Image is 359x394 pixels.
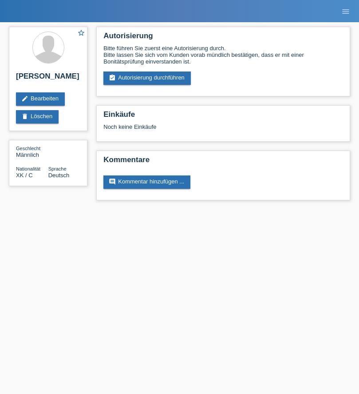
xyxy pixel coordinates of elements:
span: Sprache [48,166,67,171]
div: Männlich [16,145,48,158]
div: Bitte führen Sie zuerst eine Autorisierung durch. Bitte lassen Sie sich vom Kunden vorab mündlich... [103,45,343,65]
a: assignment_turned_inAutorisierung durchführen [103,72,191,85]
a: deleteLöschen [16,110,59,123]
span: Geschlecht [16,146,40,151]
h2: Einkäufe [103,110,343,123]
i: delete [21,113,28,120]
span: Kosovo / C / 09.01.1994 [16,172,33,179]
a: commentKommentar hinzufügen ... [103,175,190,189]
i: menu [341,7,350,16]
a: menu [337,8,355,14]
i: star_border [77,29,85,37]
i: assignment_turned_in [109,74,116,81]
span: Nationalität [16,166,40,171]
i: comment [109,178,116,185]
h2: [PERSON_NAME] [16,72,80,85]
i: edit [21,95,28,102]
a: editBearbeiten [16,92,65,106]
h2: Autorisierung [103,32,343,45]
a: star_border [77,29,85,38]
div: Noch keine Einkäufe [103,123,343,137]
h2: Kommentare [103,155,343,169]
span: Deutsch [48,172,70,179]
